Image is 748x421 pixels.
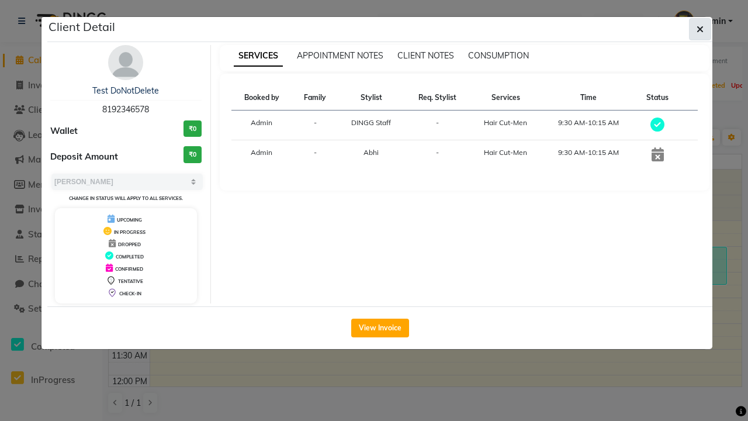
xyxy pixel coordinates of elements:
td: 9:30 AM-10:15 AM [542,140,635,170]
th: Time [542,85,635,111]
th: Booked by [231,85,293,111]
button: View Invoice [351,319,409,337]
span: CONFIRMED [115,266,143,272]
h3: ₹0 [183,120,202,137]
a: Test DoNotDelete [92,85,159,96]
th: Family [292,85,337,111]
th: Stylist [338,85,405,111]
td: - [405,140,470,170]
td: - [292,111,337,140]
td: - [405,111,470,140]
td: Admin [231,111,293,140]
td: 9:30 AM-10:15 AM [542,111,635,140]
span: CLIENT NOTES [397,50,454,61]
div: Hair Cut-Men [477,118,534,128]
span: 8192346578 [102,104,149,115]
th: Req. Stylist [405,85,470,111]
th: Services [470,85,541,111]
span: APPOINTMENT NOTES [297,50,383,61]
img: avatar [108,45,143,80]
td: Admin [231,140,293,170]
span: UPCOMING [117,217,142,223]
span: Abhi [363,148,379,157]
span: IN PROGRESS [114,229,146,235]
span: TENTATIVE [118,278,143,284]
span: Wallet [50,125,78,138]
span: CHECK-IN [119,291,141,296]
span: DROPPED [118,241,141,247]
span: Deposit Amount [50,150,118,164]
span: DINGG Staff [351,118,391,127]
div: Hair Cut-Men [477,147,534,158]
span: COMPLETED [116,254,144,260]
td: - [292,140,337,170]
small: Change in status will apply to all services. [69,195,183,201]
h5: Client Detail [49,18,115,36]
th: Status [635,85,680,111]
span: CONSUMPTION [468,50,529,61]
h3: ₹0 [183,146,202,163]
span: SERVICES [234,46,283,67]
